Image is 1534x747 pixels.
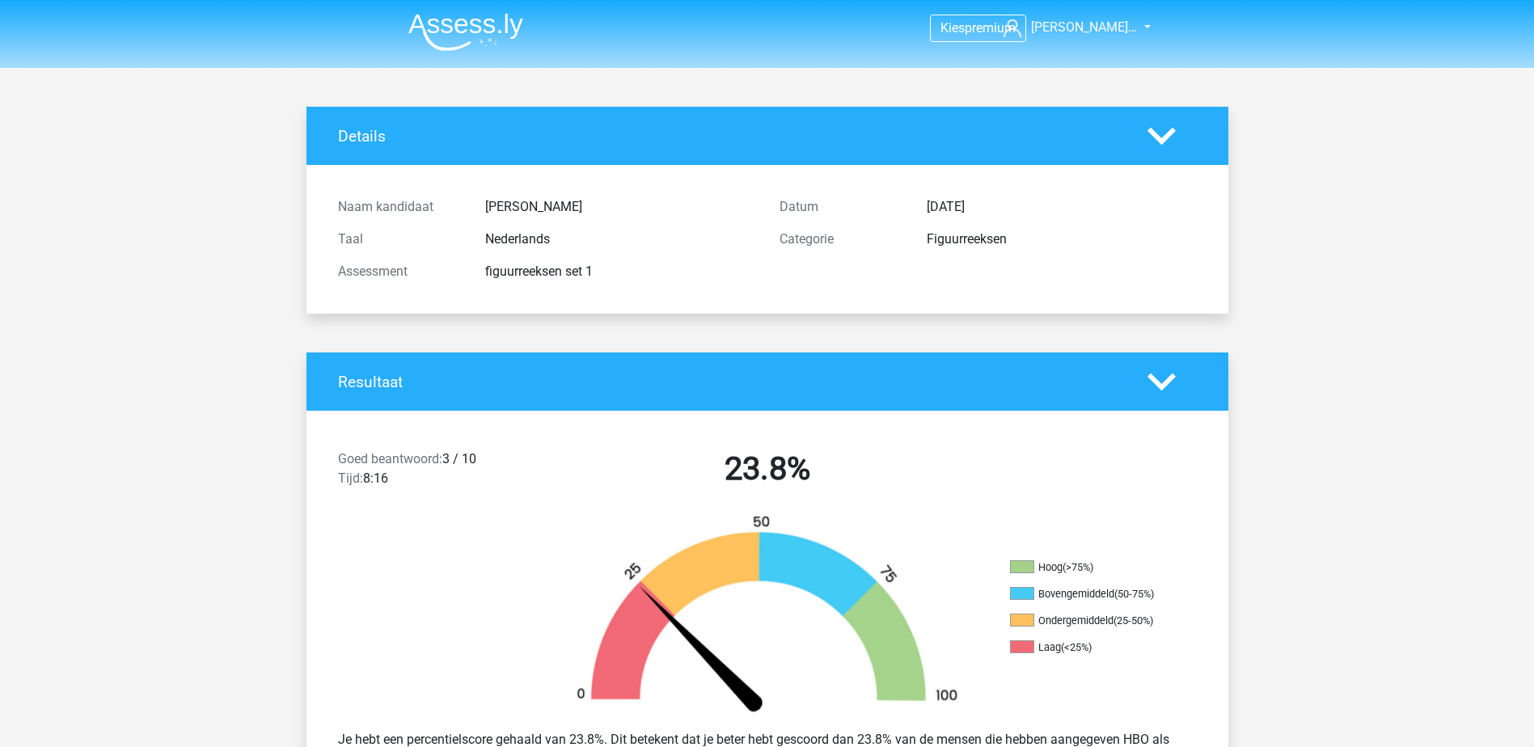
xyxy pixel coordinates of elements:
[338,471,363,486] span: Tijd:
[338,127,1123,146] h4: Details
[338,451,442,466] span: Goed beantwoord:
[1031,19,1137,35] span: [PERSON_NAME]…
[997,18,1139,37] a: [PERSON_NAME]…
[931,17,1025,39] a: Kiespremium
[559,449,976,488] h2: 23.8%
[326,262,473,281] div: Assessment
[473,230,767,249] div: Nederlands
[915,230,1209,249] div: Figuurreeksen
[1114,614,1153,627] div: (25-50%)
[767,197,915,217] div: Datum
[1010,614,1172,628] li: Ondergemiddeld
[940,20,965,36] span: Kies
[408,13,523,51] img: Assessly
[473,262,767,281] div: figuurreeksen set 1
[326,449,547,495] div: 3 / 10 8:16
[915,197,1209,217] div: [DATE]
[1063,561,1093,573] div: (>75%)
[1010,560,1172,575] li: Hoog
[767,230,915,249] div: Categorie
[549,514,986,717] img: 24.11fc3d3dfcfd.png
[338,373,1123,391] h4: Resultaat
[326,197,473,217] div: Naam kandidaat
[1114,588,1154,600] div: (50-75%)
[326,230,473,249] div: Taal
[1010,587,1172,601] li: Bovengemiddeld
[473,197,767,217] div: [PERSON_NAME]
[965,20,1016,36] span: premium
[1010,640,1172,655] li: Laag
[1061,641,1092,653] div: (<25%)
